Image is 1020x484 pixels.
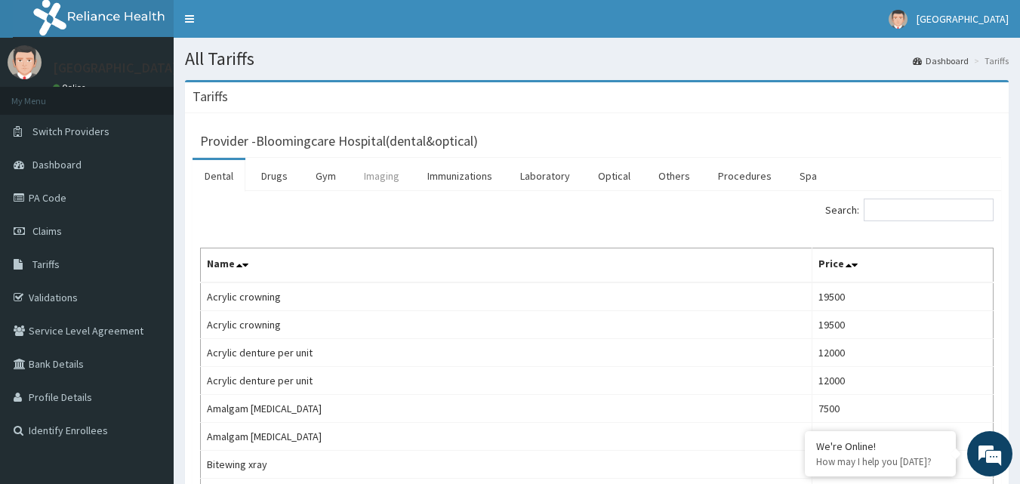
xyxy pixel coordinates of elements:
img: User Image [889,10,908,29]
span: [GEOGRAPHIC_DATA] [917,12,1009,26]
td: Acrylic denture per unit [201,339,812,367]
td: 7500 [812,395,993,423]
td: Acrylic crowning [201,282,812,311]
td: 12000 [812,339,993,367]
li: Tariffs [970,54,1009,67]
td: Amalgam [MEDICAL_DATA] [201,395,812,423]
a: Optical [586,160,643,192]
td: 19500 [812,311,993,339]
img: User Image [8,45,42,79]
span: Switch Providers [32,125,109,138]
th: Price [812,248,993,283]
p: [GEOGRAPHIC_DATA] [53,61,177,75]
a: Laboratory [508,160,582,192]
a: Immunizations [415,160,504,192]
h3: Tariffs [193,90,228,103]
span: Dashboard [32,158,82,171]
td: Bitewing xray [201,451,812,479]
td: 12000 [812,367,993,395]
td: Acrylic crowning [201,311,812,339]
th: Name [201,248,812,283]
a: Drugs [249,160,300,192]
span: Tariffs [32,257,60,271]
span: Claims [32,224,62,238]
a: Others [646,160,702,192]
label: Search: [825,199,994,221]
td: Acrylic denture per unit [201,367,812,395]
a: Dashboard [913,54,969,67]
h1: All Tariffs [185,49,1009,69]
a: Gym [304,160,348,192]
td: Amalgam [MEDICAL_DATA] [201,423,812,451]
a: Procedures [706,160,784,192]
a: Spa [787,160,829,192]
p: How may I help you today? [816,455,945,468]
input: Search: [864,199,994,221]
a: Online [53,82,89,93]
div: We're Online! [816,439,945,453]
h3: Provider - Bloomingcare Hospital(dental&optical) [200,134,478,148]
td: 19500 [812,282,993,311]
a: Dental [193,160,245,192]
a: Imaging [352,160,411,192]
td: 7500 [812,423,993,451]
